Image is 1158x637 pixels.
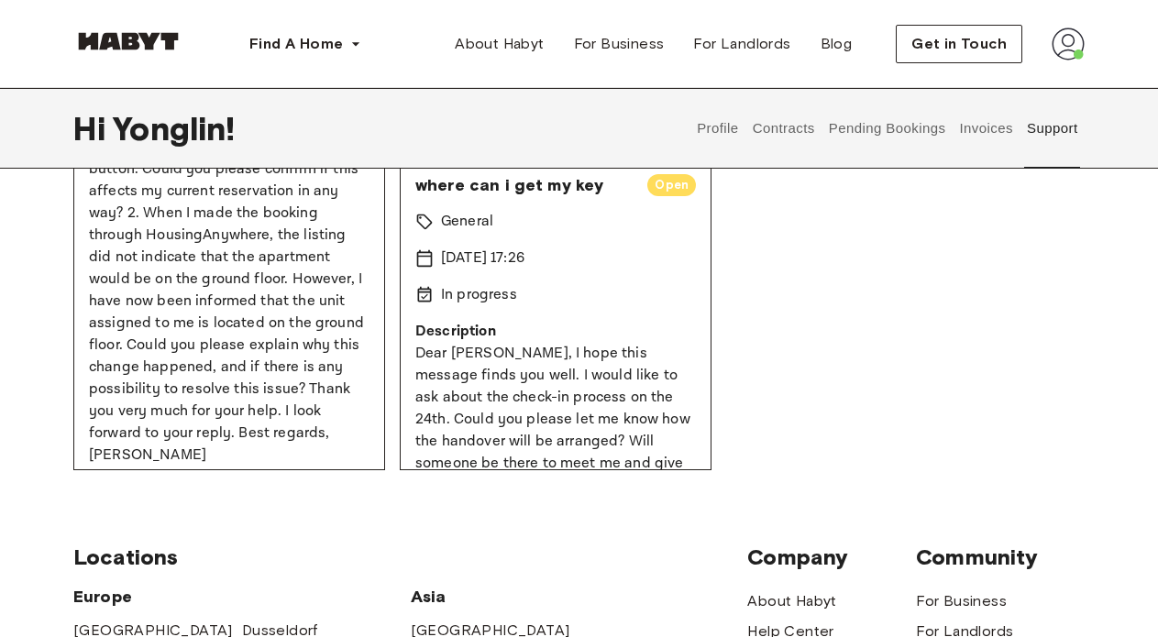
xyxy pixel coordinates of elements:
p: In progress [441,284,517,306]
span: Find A Home [249,33,343,55]
button: Get in Touch [896,25,1022,63]
button: Find A Home [235,26,376,62]
span: For Landlords [693,33,790,55]
span: Asia [411,586,579,608]
span: For Business [574,33,665,55]
span: Locations [73,544,747,571]
img: Habyt [73,32,183,50]
a: About Habyt [747,590,836,612]
span: Yonglin ! [113,109,235,148]
span: Europe [73,586,411,608]
a: For Business [916,590,1007,612]
button: Support [1024,88,1080,169]
a: Blog [806,26,867,62]
button: Pending Bookings [826,88,948,169]
button: Invoices [957,88,1015,169]
span: Community [916,544,1085,571]
a: For Landlords [678,26,805,62]
a: For Business [559,26,679,62]
span: About Habyt [455,33,544,55]
button: Profile [695,88,742,169]
button: Contracts [750,88,817,169]
p: Description [415,321,696,343]
p: Dear [PERSON_NAME], I hope this message finds you well. I would like to ask about the check-in pr... [415,343,696,585]
p: General [441,211,493,233]
span: Get in Touch [911,33,1007,55]
img: avatar [1052,27,1085,60]
p: Dear team I hope this email finds you well. I would like to clarify two issues regarding my booki... [89,71,369,467]
span: Company [747,544,916,571]
span: Hi [73,109,113,148]
p: [DATE] 17:26 [441,247,524,269]
span: Blog [821,33,853,55]
div: user profile tabs [690,88,1085,169]
span: where can i get my key [415,174,633,196]
span: Open [647,176,696,194]
a: About Habyt [440,26,558,62]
